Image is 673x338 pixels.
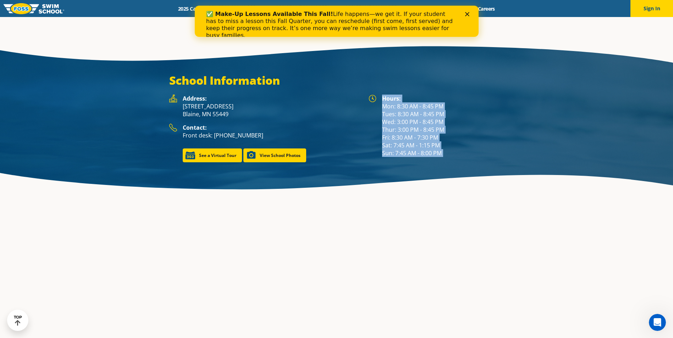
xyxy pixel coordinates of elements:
[308,5,374,12] a: About [PERSON_NAME]
[382,95,504,157] div: Mon: 8:30 AM - 8:45 PM Tues: 8:30 AM - 8:45 PM Wed: 3:00 PM - 8:45 PM Thur: 3:00 PM - 8:45 PM Fri...
[169,73,504,88] h3: School Information
[183,148,242,162] a: See a Virtual Tour
[11,5,138,12] b: ✅ Make-Up Lessons Available This Fall!
[195,6,479,37] iframe: Intercom live chat banner
[169,124,177,132] img: Foss Location Contact
[243,148,306,162] a: View School Photos
[449,5,471,12] a: Blog
[649,314,666,331] iframe: Intercom live chat
[183,124,207,131] strong: Contact:
[216,5,246,12] a: Schools
[14,315,22,326] div: TOP
[382,95,401,102] strong: Hours:
[183,95,207,102] strong: Address:
[270,6,277,11] div: Close
[169,95,177,102] img: Foss Location Address
[172,5,216,12] a: 2025 Calendar
[11,5,261,33] div: Life happens—we get it. If your student has to miss a lesson this Fall Quarter, you can reschedul...
[246,5,308,12] a: Swim Path® Program
[374,5,449,12] a: Swim Like [PERSON_NAME]
[183,102,362,118] p: [STREET_ADDRESS] Blaine, MN 55449
[471,5,501,12] a: Careers
[183,131,362,139] p: Front desk: [PHONE_NUMBER]
[4,3,64,14] img: FOSS Swim School Logo
[369,95,376,102] img: Foss Location Hours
